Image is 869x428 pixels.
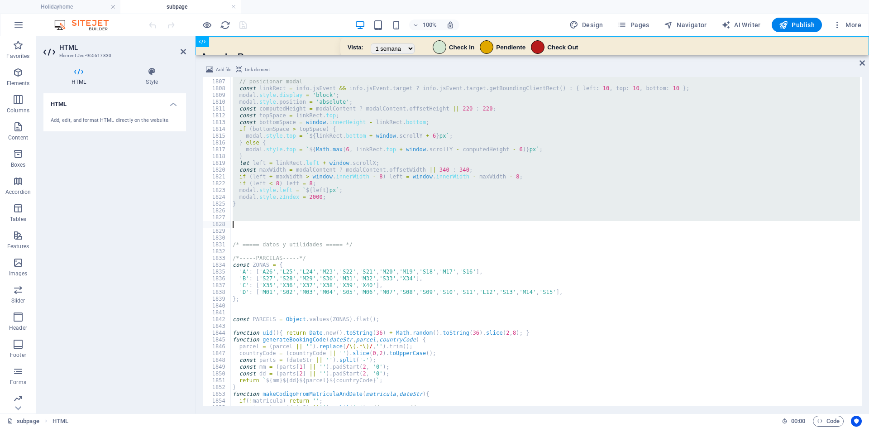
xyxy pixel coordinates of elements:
[245,64,270,75] span: Link element
[8,134,28,141] p: Content
[791,416,805,427] span: 00 00
[203,357,231,364] div: 1848
[9,270,28,277] p: Images
[216,64,231,75] span: Add file
[203,228,231,235] div: 1829
[59,43,186,52] h2: HTML
[203,194,231,201] div: 1824
[660,18,711,32] button: Navigator
[203,187,231,194] div: 1823
[205,64,233,75] button: Add file
[829,18,865,32] button: More
[203,330,231,337] div: 1844
[813,416,844,427] button: Code
[772,18,822,32] button: Publish
[203,160,231,167] div: 1819
[203,282,231,289] div: 1837
[203,106,231,112] div: 1811
[203,370,231,377] div: 1850
[203,221,231,228] div: 1828
[53,416,68,427] nav: breadcrumb
[203,126,231,133] div: 1814
[203,180,231,187] div: 1822
[9,324,27,332] p: Header
[52,19,120,30] img: Editor Logo
[5,188,31,196] p: Accordion
[203,296,231,303] div: 1839
[7,107,29,114] p: Columns
[234,64,271,75] button: Link element
[203,350,231,357] div: 1847
[203,235,231,241] div: 1830
[203,269,231,275] div: 1835
[203,146,231,153] div: 1817
[203,337,231,343] div: 1845
[797,418,799,424] span: :
[203,316,231,323] div: 1842
[203,85,231,92] div: 1808
[203,262,231,269] div: 1834
[833,20,861,29] span: More
[851,416,862,427] button: Usercentrics
[201,19,212,30] button: Click here to leave preview mode and continue editing
[118,67,186,86] h4: Style
[409,19,441,30] button: 100%
[203,398,231,404] div: 1854
[11,161,26,168] p: Boxes
[779,20,815,29] span: Publish
[203,167,231,173] div: 1820
[721,20,761,29] span: AI Writer
[11,297,25,304] p: Slider
[614,18,653,32] button: Pages
[203,248,231,255] div: 1832
[203,241,231,248] div: 1831
[203,112,231,119] div: 1812
[53,416,68,427] span: Click to select. Double-click to edit
[664,20,707,29] span: Navigator
[203,275,231,282] div: 1836
[10,351,26,359] p: Footer
[203,173,231,180] div: 1821
[423,19,437,30] h6: 100%
[220,19,230,30] button: reload
[7,416,39,427] a: Click to cancel selection. Double-click to open Pages
[6,53,29,60] p: Favorites
[203,153,231,160] div: 1818
[203,139,231,146] div: 1816
[203,214,231,221] div: 1827
[7,243,29,250] p: Features
[718,18,764,32] button: AI Writer
[10,216,26,223] p: Tables
[203,92,231,99] div: 1809
[203,391,231,398] div: 1853
[446,21,454,29] i: On resize automatically adjust zoom level to fit chosen device.
[203,303,231,309] div: 1840
[203,323,231,330] div: 1843
[566,18,607,32] button: Design
[51,117,179,125] div: Add, edit, and format HTML directly on the website.
[43,67,118,86] h4: HTML
[203,404,231,411] div: 1855
[203,133,231,139] div: 1815
[59,52,168,60] h3: Element #ed-965617830
[203,99,231,106] div: 1810
[203,255,231,262] div: 1833
[203,377,231,384] div: 1851
[203,78,231,85] div: 1807
[203,119,231,126] div: 1813
[617,20,649,29] span: Pages
[7,80,30,87] p: Elements
[203,309,231,316] div: 1841
[120,2,241,12] h4: subpage
[220,20,230,30] i: Reload page
[203,384,231,391] div: 1852
[43,93,186,110] h4: HTML
[203,207,231,214] div: 1826
[203,201,231,207] div: 1825
[10,379,26,386] p: Forms
[569,20,603,29] span: Design
[203,289,231,296] div: 1838
[203,343,231,350] div: 1846
[203,364,231,370] div: 1849
[817,416,840,427] span: Code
